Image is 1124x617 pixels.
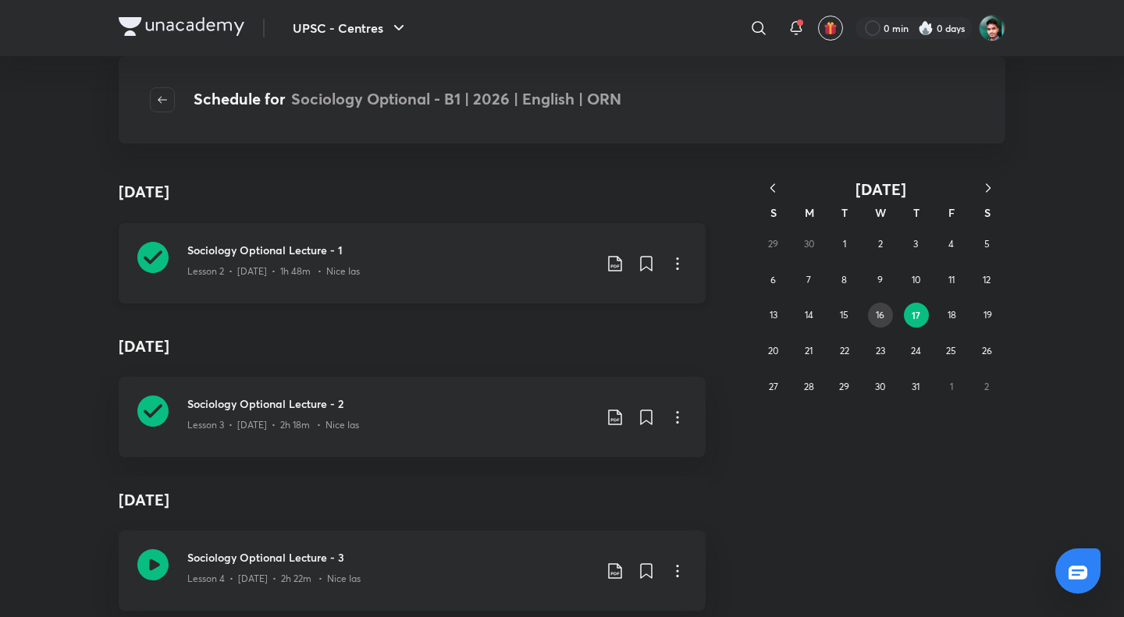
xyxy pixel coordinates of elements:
[983,274,991,285] abbr: July 12, 2025
[912,309,920,321] abbr: July 17, 2025
[832,374,857,399] button: July 29, 2025
[903,339,928,363] button: July 24, 2025
[818,16,843,41] button: avatar
[876,309,884,321] abbr: July 16, 2025
[761,339,786,363] button: July 20, 2025
[805,205,814,220] abbr: Monday
[804,381,814,392] abbr: July 28, 2025
[868,268,893,293] button: July 9, 2025
[187,549,593,566] h3: Sociology Optional Lecture - 3
[832,232,857,257] button: July 1, 2025
[974,339,999,363] button: July 26, 2025
[761,374,786,399] button: July 27, 2025
[119,377,706,457] a: Sociology Optional Lecture - 2Lesson 3 • [DATE] • 2h 18m • Nice Ias
[761,268,786,293] button: July 6, 2025
[805,309,813,321] abbr: July 14, 2025
[796,303,821,328] button: July 14, 2025
[119,530,706,611] a: Sociology Optional Lecture - 3Lesson 4 • [DATE] • 2h 22m • Nice Ias
[832,339,857,363] button: July 22, 2025
[832,303,857,328] button: July 15, 2025
[119,322,706,371] h4: [DATE]
[877,274,883,285] abbr: July 9, 2025
[840,309,848,321] abbr: July 15, 2025
[912,274,920,285] abbr: July 10, 2025
[283,12,418,44] button: UPSC - Centres
[194,87,621,112] h4: Schedule for
[770,205,777,220] abbr: Sunday
[840,345,849,356] abbr: July 22, 2025
[975,303,1000,328] button: July 19, 2025
[796,339,821,363] button: July 21, 2025
[903,232,928,257] button: July 3, 2025
[187,572,361,586] p: Lesson 4 • [DATE] • 2h 22m • Nice Ias
[806,274,811,285] abbr: July 7, 2025
[841,274,847,285] abbr: July 8, 2025
[119,223,706,303] a: Sociology Optional Lecture - 1Lesson 2 • [DATE] • 1h 48m • Nice Ias
[939,268,964,293] button: July 11, 2025
[912,381,919,392] abbr: July 31, 2025
[119,17,244,36] img: Company Logo
[878,238,883,250] abbr: July 2, 2025
[983,309,992,321] abbr: July 19, 2025
[119,476,706,524] h4: [DATE]
[790,179,971,199] button: [DATE]
[868,339,893,363] button: July 23, 2025
[948,274,955,285] abbr: July 11, 2025
[948,238,954,250] abbr: July 4, 2025
[770,309,777,321] abbr: July 13, 2025
[939,232,964,257] button: July 4, 2025
[119,17,244,40] a: Company Logo
[187,264,360,278] p: Lesson 2 • [DATE] • 1h 48m • Nice Ias
[187,395,593,412] h3: Sociology Optional Lecture - 2
[904,303,929,328] button: July 17, 2025
[868,374,893,399] button: July 30, 2025
[974,232,999,257] button: July 5, 2025
[875,205,886,220] abbr: Wednesday
[805,345,813,356] abbr: July 21, 2025
[868,303,893,328] button: July 16, 2025
[119,180,169,204] h4: [DATE]
[187,242,593,258] h3: Sociology Optional Lecture - 1
[903,374,928,399] button: July 31, 2025
[984,205,991,220] abbr: Saturday
[918,20,934,36] img: streak
[770,274,776,285] abbr: July 6, 2025
[974,268,999,293] button: July 12, 2025
[984,238,990,250] abbr: July 5, 2025
[855,179,906,200] span: [DATE]
[761,303,786,328] button: July 13, 2025
[876,345,885,356] abbr: July 23, 2025
[940,303,965,328] button: July 18, 2025
[982,345,992,356] abbr: July 26, 2025
[979,15,1005,41] img: Avinash Gupta
[948,205,955,220] abbr: Friday
[796,268,821,293] button: July 7, 2025
[948,309,956,321] abbr: July 18, 2025
[187,418,359,432] p: Lesson 3 • [DATE] • 2h 18m • Nice Ias
[832,268,857,293] button: July 8, 2025
[291,88,621,109] span: Sociology Optional - B1 | 2026 | English | ORN
[913,238,918,250] abbr: July 3, 2025
[839,381,849,392] abbr: July 29, 2025
[911,345,921,356] abbr: July 24, 2025
[823,21,838,35] img: avatar
[875,381,885,392] abbr: July 30, 2025
[913,205,919,220] abbr: Thursday
[903,268,928,293] button: July 10, 2025
[768,345,778,356] abbr: July 20, 2025
[769,381,778,392] abbr: July 27, 2025
[868,232,893,257] button: July 2, 2025
[946,345,956,356] abbr: July 25, 2025
[796,374,821,399] button: July 28, 2025
[843,238,846,250] abbr: July 1, 2025
[939,339,964,363] button: July 25, 2025
[841,205,848,220] abbr: Tuesday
